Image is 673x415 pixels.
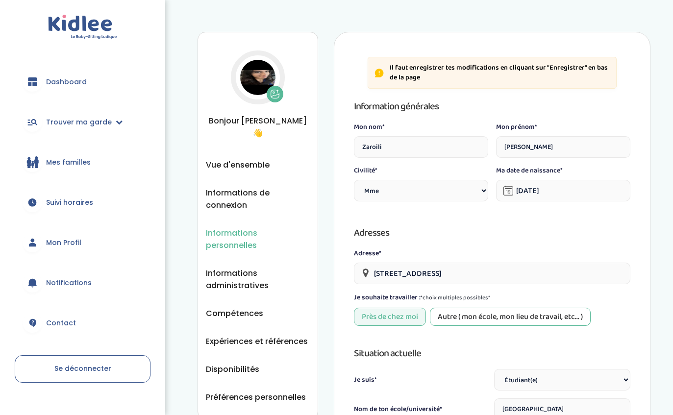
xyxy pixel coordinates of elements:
a: Trouver ma garde [15,104,150,140]
input: Nom [354,136,488,158]
span: Se déconnecter [54,364,111,373]
button: Vue d'ensemble [206,159,270,171]
a: Se déconnecter [15,355,150,383]
button: Préférences personnelles [206,391,306,403]
label: Mon nom* [354,122,488,132]
h3: Situation actuelle [354,345,630,361]
label: Nom de ton école/université* [354,404,442,415]
span: Dashboard [46,77,87,87]
span: Trouver ma garde [46,117,112,127]
span: Suivi horaires [46,197,93,208]
input: Date de naissance [496,180,630,201]
span: Contact [46,318,76,328]
span: Mes familles [46,157,91,168]
span: *choix multiples possibles* [421,293,490,302]
h3: Information générales [354,98,630,114]
button: Compétences [206,307,263,319]
div: Près de chez moi [354,308,426,326]
a: Suivi horaires [15,185,150,220]
input: Veuillez saisir votre adresse postale [354,263,630,284]
span: Bonjour [PERSON_NAME] 👋 [206,115,310,139]
button: Informations de connexion [206,187,310,211]
a: Dashboard [15,64,150,99]
h3: Adresses [354,225,630,241]
label: Mon prénom* [496,122,630,132]
a: Mon Profil [15,225,150,260]
button: Informations administratives [206,267,310,292]
button: Expériences et références [206,335,308,347]
a: Contact [15,305,150,341]
span: Mon Profil [46,238,81,248]
label: Je suis* [354,375,377,385]
img: logo.svg [48,15,117,40]
label: Ma date de naissance* [496,166,630,176]
button: Disponibilités [206,363,259,375]
input: Prénom [496,136,630,158]
div: Autre ( mon école, mon lieu de travail, etc... ) [430,308,591,326]
label: Civilité* [354,166,488,176]
span: Notifications [46,278,92,288]
p: Il faut enregistrer tes modifications en cliquant sur "Enregistrer" en bas de la page [390,63,610,82]
a: Mes familles [15,145,150,180]
label: Je souhaite travailler : [354,292,490,304]
a: Notifications [15,265,150,300]
button: Informations personnelles [206,227,310,251]
img: Avatar [240,60,275,95]
label: Adresse* [354,248,630,259]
